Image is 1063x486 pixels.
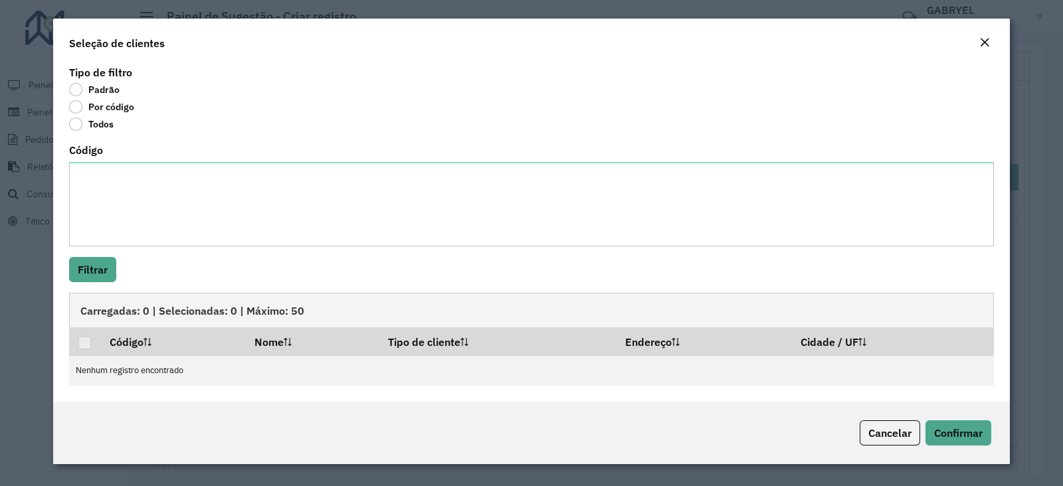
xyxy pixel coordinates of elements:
[934,426,983,440] span: Confirmar
[69,118,114,131] label: Todos
[791,327,993,355] th: Cidade / UF
[69,142,103,158] label: Código
[617,327,792,355] th: Endereço
[69,64,132,80] label: Tipo de filtro
[69,356,994,386] td: Nenhum registro encontrado
[245,327,379,355] th: Nome
[69,83,120,96] label: Padrão
[868,426,912,440] span: Cancelar
[69,293,994,327] div: Carregadas: 0 | Selecionadas: 0 | Máximo: 50
[69,257,116,282] button: Filtrar
[100,327,245,355] th: Código
[69,100,134,114] label: Por código
[379,327,616,355] th: Tipo de cliente
[69,35,165,51] h4: Seleção de clientes
[979,37,990,48] em: Fechar
[975,35,994,52] button: Close
[860,420,920,445] button: Cancelar
[925,420,991,445] button: Confirmar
